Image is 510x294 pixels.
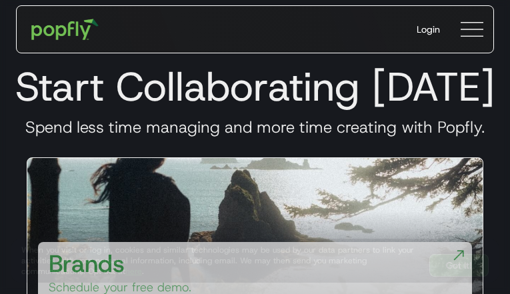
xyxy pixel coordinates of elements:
a: Login [406,12,451,47]
a: Got It! [429,254,489,277]
h3: Spend less time managing and more time creating with Popfly. [11,117,499,137]
a: home [22,9,108,49]
div: Login [417,23,440,36]
div: When you visit or log in, cookies and similar technologies may be used by our data partners to li... [21,245,419,277]
h1: Start Collaborating [DATE] [11,63,499,111]
a: here [125,266,142,277]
